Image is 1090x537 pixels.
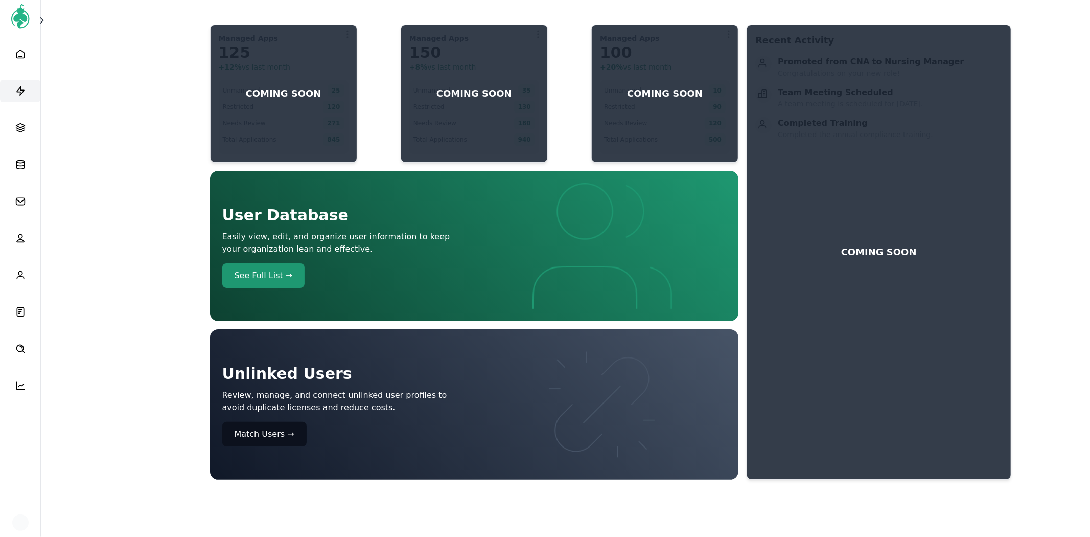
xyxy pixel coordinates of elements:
p: COMING SOON [627,86,703,101]
p: COMING SOON [436,86,512,101]
p: COMING SOON [841,245,917,259]
img: Dashboard Users [478,342,726,467]
p: Review, manage, and connect unlinked user profiles to avoid duplicate licenses and reduce costs. [222,389,470,414]
img: AccessGenie Logo [8,4,33,29]
button: Match Users → [222,422,307,446]
h1: User Database [222,204,470,227]
a: See Full List → [222,263,470,288]
p: COMING SOON [246,86,321,101]
p: Easily view, edit, and organize user information to keep your organization lean and effective. [222,231,470,255]
button: See Full List → [222,263,305,288]
h1: Unlinked Users [222,363,470,385]
a: Match Users → [222,422,470,446]
img: Dashboard Users [478,183,726,309]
